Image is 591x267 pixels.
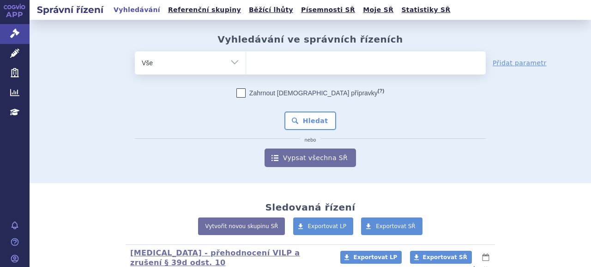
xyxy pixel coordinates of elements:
a: Referenční skupiny [165,4,244,16]
label: Zahrnout [DEMOGRAPHIC_DATA] přípravky [236,88,384,98]
a: Exportovat LP [293,217,354,235]
a: Vytvořit novou skupinu SŘ [198,217,285,235]
h2: Správní řízení [30,3,111,16]
i: nebo [300,137,321,143]
h2: Sledovaná řízení [265,202,355,213]
span: Exportovat LP [353,254,397,261]
h2: Vyhledávání ve správních řízeních [217,34,403,45]
a: Statistiky SŘ [398,4,453,16]
a: [MEDICAL_DATA] - přehodnocení VILP a zrušení § 39d odst. 10 [130,248,300,267]
a: Vyhledávání [111,4,163,16]
a: Moje SŘ [360,4,396,16]
a: Písemnosti SŘ [298,4,358,16]
button: lhůty [481,252,490,263]
a: Běžící lhůty [246,4,296,16]
abbr: (?) [378,88,384,94]
a: Exportovat SŘ [361,217,422,235]
span: Exportovat SŘ [423,254,467,261]
span: Exportovat SŘ [376,223,416,230]
span: Exportovat LP [308,223,347,230]
a: Exportovat SŘ [410,251,472,264]
a: Exportovat LP [340,251,402,264]
button: Hledat [284,112,337,130]
a: Vypsat všechna SŘ [265,149,356,167]
a: Přidat parametr [493,58,547,68]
